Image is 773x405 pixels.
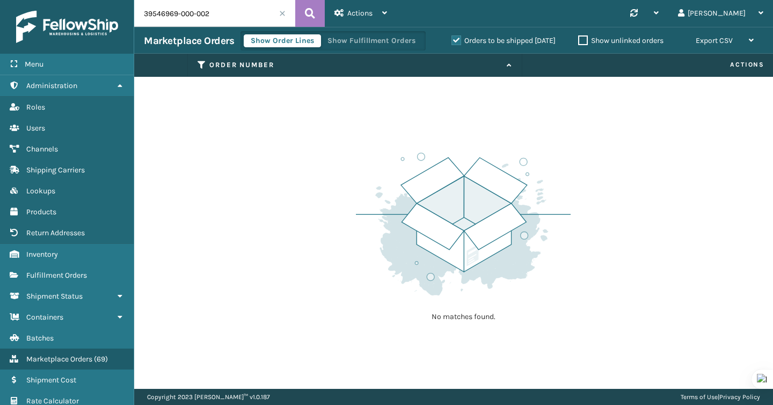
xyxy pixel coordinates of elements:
[681,393,718,401] a: Terms of Use
[147,389,270,405] p: Copyright 2023 [PERSON_NAME]™ v 1.0.187
[26,313,63,322] span: Containers
[244,34,321,47] button: Show Order Lines
[144,34,234,47] h3: Marketplace Orders
[209,60,502,70] label: Order Number
[26,186,55,196] span: Lookups
[25,60,43,69] span: Menu
[320,34,422,47] button: Show Fulfillment Orders
[26,355,92,364] span: Marketplace Orders
[681,389,760,405] div: |
[26,334,54,343] span: Batches
[26,375,76,385] span: Shipment Cost
[26,165,85,175] span: Shipping Carriers
[26,228,85,237] span: Return Addresses
[26,81,77,90] span: Administration
[26,144,58,154] span: Channels
[26,292,83,301] span: Shipment Status
[26,207,56,216] span: Products
[719,393,760,401] a: Privacy Policy
[696,36,733,45] span: Export CSV
[26,271,87,280] span: Fulfillment Orders
[526,56,771,74] span: Actions
[26,250,58,259] span: Inventory
[578,36,663,45] label: Show unlinked orders
[94,355,108,364] span: ( 69 )
[451,36,556,45] label: Orders to be shipped [DATE]
[26,103,45,112] span: Roles
[347,9,373,18] span: Actions
[16,11,118,43] img: logo
[26,124,45,133] span: Users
